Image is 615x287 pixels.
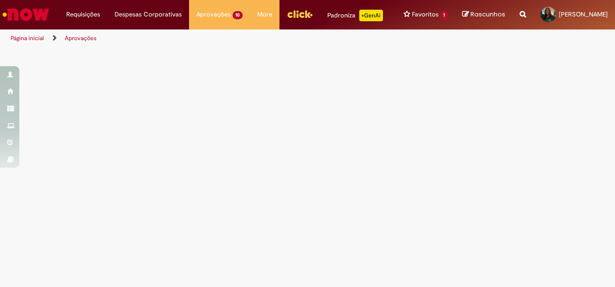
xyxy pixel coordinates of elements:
[65,34,97,42] a: Aprovações
[440,11,448,19] span: 1
[196,10,231,19] span: Aprovações
[66,10,100,19] span: Requisições
[462,10,505,19] a: Rascunhos
[257,10,272,19] span: More
[7,29,403,47] ul: Trilhas de página
[11,34,44,42] a: Página inicial
[412,10,439,19] span: Favoritos
[233,11,243,19] span: 10
[115,10,182,19] span: Despesas Corporativas
[359,10,383,21] p: +GenAi
[1,5,51,24] img: ServiceNow
[327,10,383,21] div: Padroniza
[287,7,313,21] img: click_logo_yellow_360x200.png
[470,10,505,19] span: Rascunhos
[559,10,608,18] span: [PERSON_NAME]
